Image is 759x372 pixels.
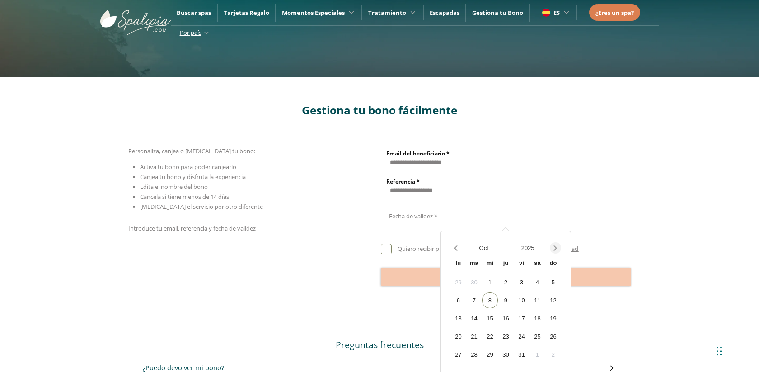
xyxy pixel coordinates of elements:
[596,222,759,372] iframe: Chat Widget
[140,173,246,181] span: Canjea tu bono y disfruta la experiencia
[398,245,510,253] span: Quiero recibir promociones y descuentos.
[550,240,561,256] button: Next month
[498,347,514,363] div: 30
[498,329,514,344] div: 23
[450,274,466,290] div: 29
[450,256,561,363] div: Calendar wrapper
[514,311,529,326] div: 17
[100,1,171,35] img: ImgLogoSpalopia.BvClDcEz.svg
[482,256,498,272] div: mi
[498,292,514,308] div: 9
[450,256,466,272] div: lu
[529,347,545,363] div: 1
[529,311,545,326] div: 18
[514,292,529,308] div: 10
[545,311,561,326] div: 19
[302,103,457,118] span: Gestiona tu bono fácilmente
[482,347,498,363] div: 29
[128,224,256,232] span: Introduce tu email, referencia y fecha de validez
[450,347,466,363] div: 27
[482,274,498,290] div: 1
[336,339,424,351] span: Preguntas frecuentes
[514,329,529,344] div: 24
[482,329,498,344] div: 22
[545,347,561,363] div: 2
[430,9,459,17] a: Escapadas
[466,256,482,272] div: ma
[529,329,545,344] div: 25
[529,274,545,290] div: 4
[450,329,466,344] div: 20
[450,311,466,326] div: 13
[498,274,514,290] div: 2
[472,9,523,17] a: Gestiona tu Bono
[381,268,630,286] button: Continuar
[466,311,482,326] div: 14
[450,292,466,308] div: 6
[514,274,529,290] div: 3
[545,292,561,308] div: 12
[180,28,201,37] span: Por país
[482,311,498,326] div: 15
[529,256,545,272] div: sá
[506,240,550,256] button: Open years overlay
[545,274,561,290] div: 5
[482,292,498,308] div: 8
[466,274,482,290] div: 30
[466,292,482,308] div: 7
[140,193,229,201] span: Cancela si tiene menos de 14 días
[514,256,529,272] div: vi
[128,147,255,155] span: Personaliza, canjea o [MEDICAL_DATA] tu bono:
[177,9,211,17] a: Buscar spas
[140,163,236,171] span: Activa tu bono para poder canjearlo
[498,311,514,326] div: 16
[529,292,545,308] div: 11
[545,329,561,344] div: 26
[595,8,634,18] a: ¿Eres un spa?
[595,9,634,17] span: ¿Eres un spa?
[466,329,482,344] div: 21
[140,183,208,191] span: Edita el nombre del bono
[717,338,722,365] div: Arrastrar
[596,222,759,372] div: Widget de chat
[545,256,561,272] div: do
[514,347,529,363] div: 31
[450,274,561,363] div: Calendar days
[450,240,462,256] button: Previous month
[224,9,269,17] a: Tarjetas Regalo
[462,240,506,256] button: Open months overlay
[498,256,514,272] div: ju
[140,202,263,211] span: [MEDICAL_DATA] el servicio por otro diferente
[466,347,482,363] div: 28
